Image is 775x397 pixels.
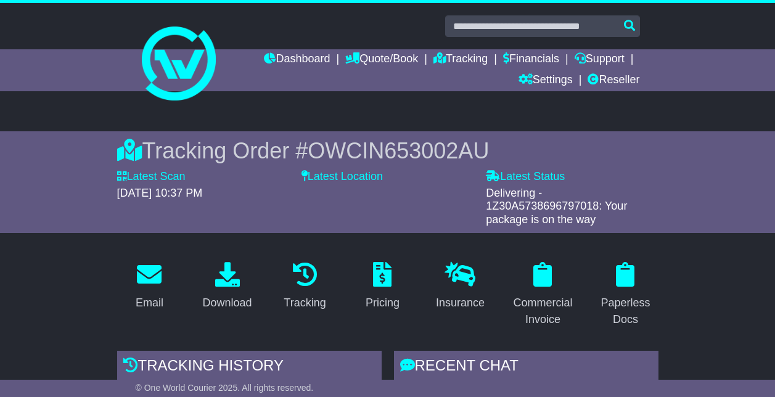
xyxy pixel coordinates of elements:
span: OWCIN653002AU [308,138,489,163]
div: Pricing [366,295,400,311]
a: Support [575,49,625,70]
a: Reseller [588,70,639,91]
span: [DATE] 10:37 PM [117,187,203,199]
a: Financials [503,49,559,70]
label: Latest Status [486,170,565,184]
div: Tracking Order # [117,137,658,164]
a: Settings [519,70,573,91]
div: Tracking history [117,351,382,384]
a: Dashboard [264,49,330,70]
a: Commercial Invoice [505,258,580,332]
div: Commercial Invoice [513,295,572,328]
div: Email [136,295,163,311]
span: © One World Courier 2025. All rights reserved. [136,383,314,393]
a: Tracking [433,49,488,70]
label: Latest Location [301,170,383,184]
a: Download [194,258,260,316]
label: Latest Scan [117,170,186,184]
div: RECENT CHAT [394,351,658,384]
a: Pricing [358,258,408,316]
div: Paperless Docs [601,295,650,328]
a: Paperless Docs [593,258,658,332]
a: Insurance [428,258,493,316]
a: Email [128,258,171,316]
div: Tracking [284,295,326,311]
span: Delivering - 1Z30A5738696797018: Your package is on the way [486,187,627,226]
div: Download [202,295,252,311]
a: Quote/Book [345,49,418,70]
div: Insurance [436,295,485,311]
a: Tracking [276,258,334,316]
